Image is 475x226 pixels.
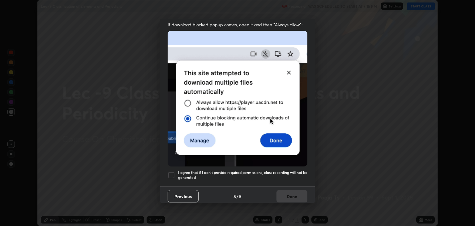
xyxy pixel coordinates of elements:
h4: 5 [233,193,236,200]
img: downloads-permission-blocked.gif [168,31,307,166]
button: Previous [168,190,199,202]
h4: 5 [239,193,242,200]
span: If download blocked popup comes, open it and then "Always allow": [168,22,307,28]
h5: I agree that if I don't provide required permissions, class recording will not be generated [178,170,307,180]
h4: / [237,193,238,200]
